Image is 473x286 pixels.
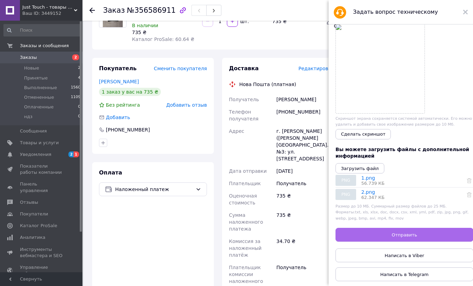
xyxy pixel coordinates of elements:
input: Поиск [3,24,81,36]
span: 4 [78,75,80,81]
span: Just Touch - товары для дома [22,4,74,10]
span: Покупатель [99,65,136,72]
span: Размер до 10 МБ. Суммарный размер файлов до 25 МБ. Форматы: txt, xls, xlsx, doc, docx, csv, xml, ... [335,204,469,221]
div: 34.70 ₴ [275,235,338,261]
span: 62.347 КБ [361,195,463,200]
span: 0 [78,104,80,110]
span: ндз [24,114,32,120]
span: Показатели работы компании [20,163,64,176]
span: Заказ [103,6,125,14]
span: 0 [78,114,80,120]
span: Панель управления [20,181,64,193]
a: Screenshot.png [336,24,425,113]
span: Отзывы [20,199,38,205]
span: 1560 [71,85,80,91]
span: PNG [341,178,350,183]
span: Уведомления [20,151,51,158]
span: Вы можете загрузить файлы с дополнительной информацией [335,147,469,159]
span: Отмененные [24,94,54,100]
a: PNG [335,189,356,200]
div: шт. [239,18,250,25]
span: Покупатели [20,211,48,217]
span: Оплата [99,169,122,176]
span: Редактировать [298,66,337,71]
span: Написать в Telegram [380,272,429,277]
span: Адрес [229,128,244,134]
span: Дата отправки [229,168,267,174]
i: Загрузить файл [341,166,379,171]
span: Выполненные [24,85,57,91]
span: Скриншот экрана сохраняется системой автоматически. Его можно удалить и добавить свое изображение... [335,116,472,127]
a: [PERSON_NAME] [99,79,139,84]
span: Отправить [392,232,417,237]
span: Заказы и сообщения [20,43,69,49]
div: 735 ₴ [275,209,338,235]
div: Получатель [275,177,338,190]
span: Оценочная стоимость [229,193,257,205]
span: 2 [72,54,79,60]
span: 2 [68,151,74,157]
span: Написать в Viber [385,253,424,258]
span: Добавить отзыв [166,102,207,108]
span: Плательщик [229,181,261,186]
div: Вернуться назад [89,7,95,14]
a: PNG [335,175,356,186]
div: 735 ₴ [132,29,197,36]
button: Сделать скриншот [335,129,391,139]
span: Сделать скриншот [341,131,385,137]
span: Новые [24,65,39,71]
div: Ваш ID: 3449152 [22,10,82,17]
span: Управление сайтом [20,264,64,277]
span: Заказы [20,54,37,61]
div: Нова Пошта (платная) [238,81,298,88]
span: Получатель [229,97,259,102]
div: 735 ₴ [275,190,338,209]
span: Без рейтинга [106,102,140,108]
a: 2.png [361,189,375,195]
span: Доставка [229,65,259,72]
div: [PHONE_NUMBER] [275,106,338,125]
span: Телефон получателя [229,109,258,121]
span: 1109 [71,94,80,100]
span: 56.739 КБ [361,181,463,186]
span: Аналитика [20,234,45,241]
span: PNG [341,192,350,197]
span: 1 [74,151,79,157]
span: В наличии [132,23,158,28]
span: Каталог ProSale [20,223,57,229]
span: Принятые [24,75,48,81]
span: Товары и услуги [20,140,59,146]
a: 1.png [361,175,375,181]
span: Сообщения [20,128,47,134]
div: г. [PERSON_NAME] ([PERSON_NAME][GEOGRAPHIC_DATA].), №3: ул. [STREET_ADDRESS] [275,125,338,165]
div: 735 ₴ [269,17,320,26]
span: Комиссия за наложенный платёж [229,239,262,258]
div: [PHONE_NUMBER] [105,126,151,133]
span: Оплаченные [24,104,54,110]
span: Наложенный платеж [115,186,193,193]
span: Инструменты вебмастера и SEO [20,246,64,259]
span: Сумма наложенного платежа [229,212,263,232]
span: Добавить [106,115,130,120]
span: №356586911 [127,6,176,14]
span: 2 [78,65,80,71]
a: Редактировать [323,14,337,28]
div: [PERSON_NAME] [275,93,338,106]
button: Загрузить файл [335,163,384,173]
span: Каталог ProSale: 60.64 ₴ [132,36,194,42]
span: Сменить покупателя [154,66,207,71]
div: 1 заказ у вас на 735 ₴ [99,88,161,96]
div: [DATE] [275,165,338,177]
